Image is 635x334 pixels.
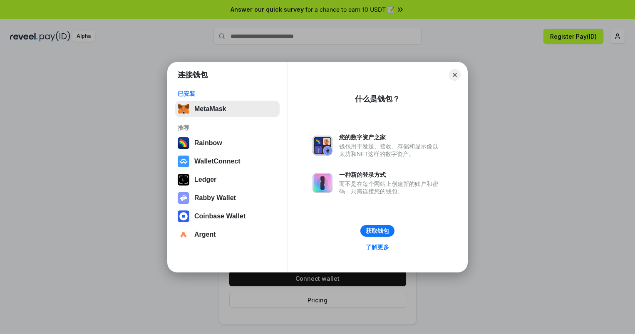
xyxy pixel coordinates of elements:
div: MetaMask [194,105,226,113]
button: Coinbase Wallet [175,208,280,225]
img: svg+xml,%3Csvg%20xmlns%3D%22http%3A%2F%2Fwww.w3.org%2F2000%2Fsvg%22%20width%3D%2228%22%20height%3... [178,174,189,186]
div: 而不是在每个网站上创建新的账户和密码，只需连接您的钱包。 [339,180,442,195]
div: Coinbase Wallet [194,213,246,220]
button: Rainbow [175,135,280,151]
img: svg+xml,%3Csvg%20fill%3D%22none%22%20height%3D%2233%22%20viewBox%3D%220%200%2035%2033%22%20width%... [178,103,189,115]
button: Close [449,69,461,81]
img: svg+xml,%3Csvg%20width%3D%2228%22%20height%3D%2228%22%20viewBox%3D%220%200%2028%2028%22%20fill%3D... [178,229,189,240]
div: 已安装 [178,90,277,97]
div: 钱包用于发送、接收、存储和显示像以太坊和NFT这样的数字资产。 [339,143,442,158]
div: Rabby Wallet [194,194,236,202]
div: Rainbow [194,139,222,147]
img: svg+xml,%3Csvg%20width%3D%2228%22%20height%3D%2228%22%20viewBox%3D%220%200%2028%2028%22%20fill%3D... [178,156,189,167]
img: svg+xml,%3Csvg%20width%3D%2228%22%20height%3D%2228%22%20viewBox%3D%220%200%2028%2028%22%20fill%3D... [178,210,189,222]
div: 了解更多 [366,243,389,251]
img: svg+xml,%3Csvg%20xmlns%3D%22http%3A%2F%2Fwww.w3.org%2F2000%2Fsvg%22%20fill%3D%22none%22%20viewBox... [178,192,189,204]
div: Argent [194,231,216,238]
div: WalletConnect [194,158,241,165]
img: svg+xml,%3Csvg%20width%3D%22120%22%20height%3D%22120%22%20viewBox%3D%220%200%20120%20120%22%20fil... [178,137,189,149]
button: Rabby Wallet [175,190,280,206]
h1: 连接钱包 [178,70,208,80]
button: MetaMask [175,101,280,117]
div: 推荐 [178,124,277,131]
div: 您的数字资产之家 [339,134,442,141]
button: 获取钱包 [360,225,394,237]
button: WalletConnect [175,153,280,170]
button: Argent [175,226,280,243]
div: Ledger [194,176,216,183]
img: svg+xml,%3Csvg%20xmlns%3D%22http%3A%2F%2Fwww.w3.org%2F2000%2Fsvg%22%20fill%3D%22none%22%20viewBox... [313,173,332,193]
img: svg+xml,%3Csvg%20xmlns%3D%22http%3A%2F%2Fwww.w3.org%2F2000%2Fsvg%22%20fill%3D%22none%22%20viewBox... [313,136,332,156]
div: 获取钱包 [366,227,389,235]
div: 一种新的登录方式 [339,171,442,178]
button: Ledger [175,171,280,188]
a: 了解更多 [361,242,394,252]
div: 什么是钱包？ [355,94,400,104]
